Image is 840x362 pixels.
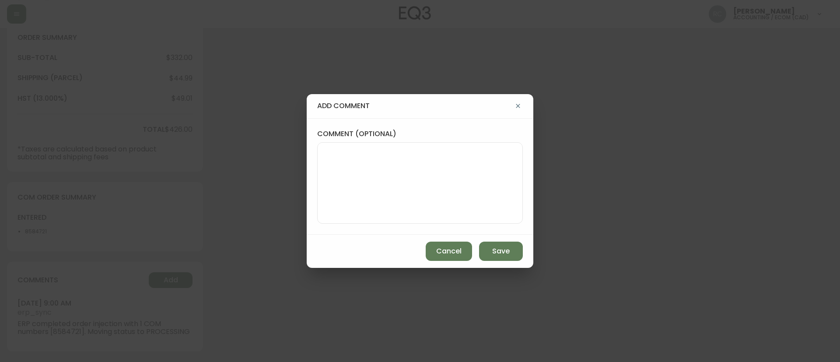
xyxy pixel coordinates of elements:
[426,242,472,261] button: Cancel
[479,242,523,261] button: Save
[492,246,510,256] span: Save
[317,101,513,111] h4: add comment
[436,246,462,256] span: Cancel
[317,129,523,139] label: comment (optional)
